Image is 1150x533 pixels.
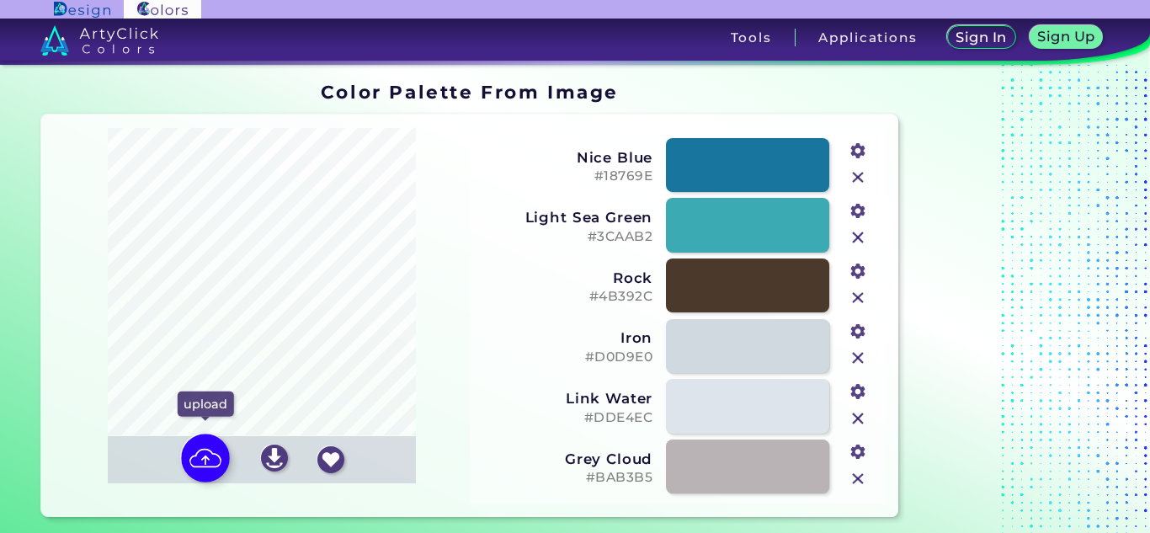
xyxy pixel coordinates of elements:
h5: #18769E [481,168,652,184]
h3: Iron [481,329,652,346]
h3: Applications [818,31,917,44]
a: Sign In [947,25,1016,49]
h3: Nice Blue [481,149,652,166]
img: icon_close.svg [847,287,869,309]
img: icon picture [181,434,230,483]
h3: Light Sea Green [481,209,652,226]
a: Sign Up [1030,25,1104,49]
img: icon_favourite_white.svg [317,446,344,473]
img: icon_close.svg [847,227,869,248]
img: icon_close.svg [847,167,869,189]
h1: Color Palette From Image [321,79,619,104]
h5: #3CAAB2 [481,229,652,245]
h5: #D0D9E0 [481,349,652,365]
img: icon_close.svg [847,408,869,429]
h3: Grey Cloud [481,450,652,467]
p: upload [178,392,233,417]
h3: Link Water [481,390,652,407]
iframe: Advertisement [905,75,1115,523]
h5: #BAB3B5 [481,470,652,486]
h5: Sign In [956,30,1006,44]
h3: Tools [731,31,772,44]
img: icon_download_white.svg [261,445,288,472]
h5: #4B392C [481,289,652,305]
img: icon_close.svg [847,347,869,369]
h5: #DDE4EC [481,410,652,426]
h5: Sign Up [1037,29,1094,43]
img: icon_close.svg [847,468,869,490]
img: ArtyClick Design logo [54,2,110,18]
h3: Rock [481,269,652,286]
img: logo_artyclick_colors_white.svg [40,25,159,56]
